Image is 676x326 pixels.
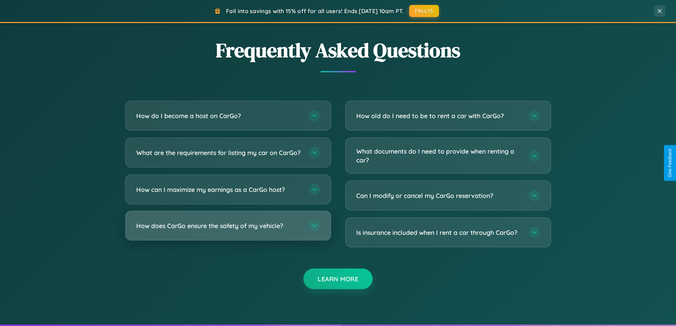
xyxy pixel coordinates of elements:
[356,111,522,120] h3: How old do I need to be to rent a car with CarGo?
[356,147,522,164] h3: What documents do I need to provide when renting a car?
[136,221,302,230] h3: How does CarGo ensure the safety of my vehicle?
[667,149,672,177] div: Give Feedback
[356,191,522,200] h3: Can I modify or cancel my CarGo reservation?
[303,269,373,289] button: Learn More
[409,5,439,17] button: FALL15
[136,111,302,120] h3: How do I become a host on CarGo?
[356,228,522,237] h3: Is insurance included when I rent a car through CarGo?
[125,37,551,64] h2: Frequently Asked Questions
[136,148,302,157] h3: What are the requirements for listing my car on CarGo?
[136,185,302,194] h3: How can I maximize my earnings as a CarGo host?
[226,7,404,15] span: Fall into savings with 15% off for all users! Ends [DATE] 10am PT.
